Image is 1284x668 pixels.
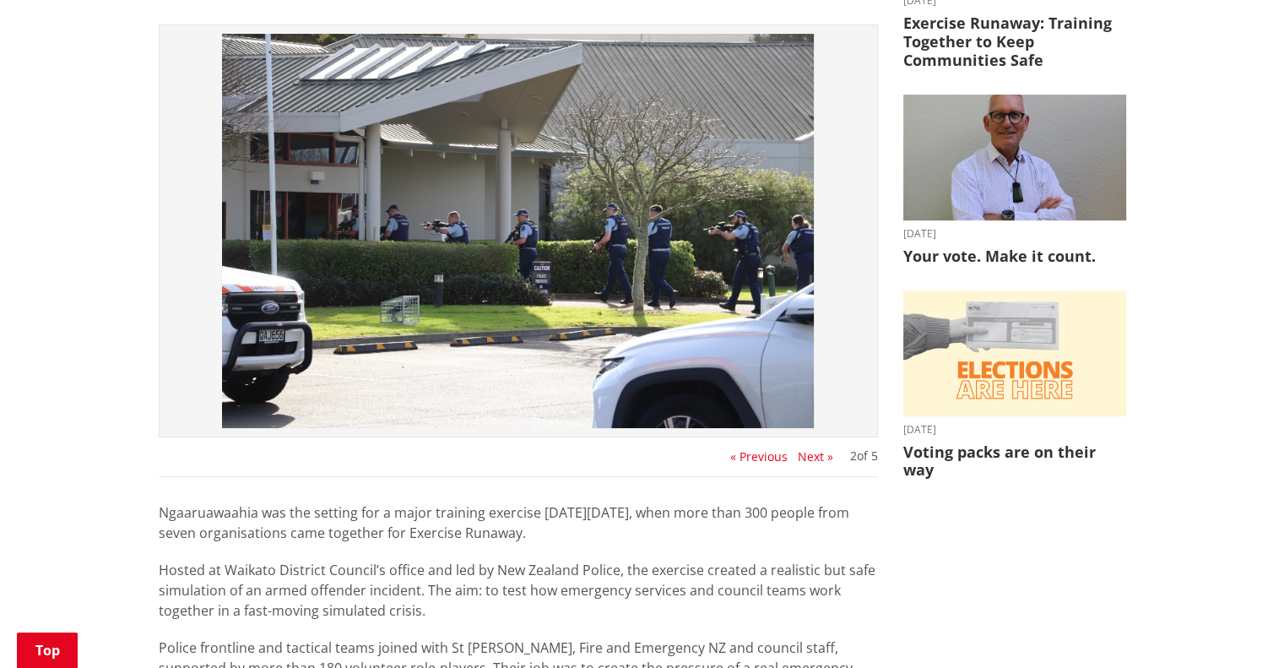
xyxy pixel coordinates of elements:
[17,633,78,668] a: Top
[903,443,1126,480] h3: Voting packs are on their way
[1206,597,1267,658] iframe: Messenger Launcher
[159,502,878,543] p: Ngaaruawaahia was the setting for a major training exercise [DATE][DATE], when more than 300 peop...
[903,14,1126,69] h3: Exercise Runaway: Training Together to Keep Communities Safe
[850,448,857,464] span: 2
[730,450,788,464] button: « Previous
[903,425,1126,435] time: [DATE]
[168,34,869,428] img: IMG_2108
[850,450,878,462] div: of 5
[903,95,1126,220] img: Craig Hobbs
[903,229,1126,239] time: [DATE]
[903,291,1126,480] a: [DATE] Voting packs are on their way
[903,291,1126,416] img: Elections are here
[798,450,833,464] button: Next »
[903,247,1126,266] h3: Your vote. Make it count.
[903,95,1126,265] a: [DATE] Your vote. Make it count.
[159,560,878,621] p: Hosted at Waikato District Council’s office and led by New Zealand Police, the exercise created a...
